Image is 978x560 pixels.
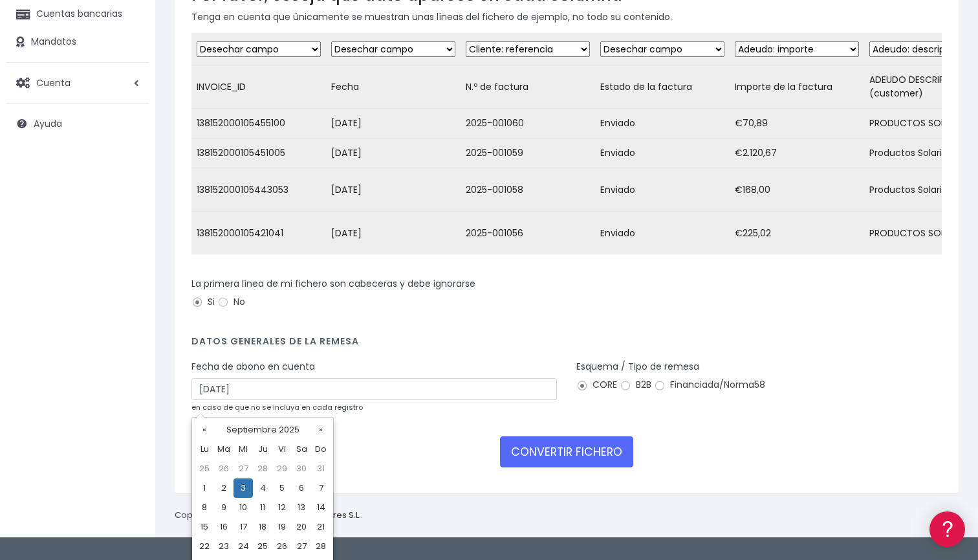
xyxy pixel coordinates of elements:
label: Financiada/Norma58 [654,378,765,392]
td: 22 [195,537,214,556]
td: 18 [253,517,272,537]
td: 6 [292,478,311,498]
th: Do [311,440,331,459]
td: 7 [311,478,331,498]
td: 5 [272,478,292,498]
td: Fecha [326,65,461,109]
td: Enviado [595,212,730,255]
label: Fecha de abono en cuenta [191,360,315,374]
td: €70,89 [730,109,864,139]
td: Enviado [595,109,730,139]
td: 30 [292,459,311,478]
td: 12 [272,498,292,517]
td: [DATE] [326,168,461,212]
td: 27 [292,537,311,556]
td: Estado de la factura [595,65,730,109]
a: POWERED BY ENCHANT [178,373,249,385]
a: Cuentas bancarias [6,1,149,28]
td: 3 [234,478,253,498]
div: Programadores [13,311,246,323]
td: N.º de factura [461,65,595,109]
td: 11 [253,498,272,517]
th: « [195,420,214,440]
td: 26 [214,459,234,478]
td: 16 [214,517,234,537]
td: 2 [214,478,234,498]
small: en caso de que no se incluya en cada registro [191,402,363,412]
td: 138152000105455100 [191,109,326,139]
td: Importe de la factura [730,65,864,109]
a: Formatos [13,164,246,184]
a: API [13,331,246,351]
td: 9 [214,498,234,517]
td: 2025-001058 [461,168,595,212]
td: 10 [234,498,253,517]
a: Problemas habituales [13,184,246,204]
th: Septiembre 2025 [214,420,311,440]
td: 138152000105421041 [191,212,326,255]
td: 20 [292,517,311,537]
td: 8 [195,498,214,517]
td: 2025-001059 [461,139,595,168]
th: Ma [214,440,234,459]
a: General [13,278,246,298]
td: 29 [272,459,292,478]
button: CONVERTIR FICHERO [500,436,633,467]
td: €225,02 [730,212,864,255]
button: Contáctanos [13,346,246,369]
td: 4 [253,478,272,498]
th: » [311,420,331,440]
td: 13 [292,498,311,517]
th: Sa [292,440,311,459]
td: 28 [311,537,331,556]
a: Ayuda [6,110,149,137]
td: [DATE] [326,139,461,168]
a: Videotutoriales [13,204,246,224]
td: 23 [214,537,234,556]
td: 25 [195,459,214,478]
label: Si [191,295,215,309]
label: CORE [576,378,617,392]
th: Lu [195,440,214,459]
td: 21 [311,517,331,537]
p: Tenga en cuenta que únicamente se muestran unas líneas del fichero de ejemplo, no todo su contenido. [191,10,942,24]
td: 138152000105451005 [191,139,326,168]
td: Enviado [595,168,730,212]
td: [DATE] [326,109,461,139]
th: Ju [253,440,272,459]
div: Información general [13,90,246,102]
td: 27 [234,459,253,478]
td: 24 [234,537,253,556]
td: 2025-001060 [461,109,595,139]
td: 31 [311,459,331,478]
td: 26 [272,537,292,556]
td: 14 [311,498,331,517]
a: Información general [13,110,246,130]
label: No [217,295,245,309]
a: Cuenta [6,69,149,96]
span: Ayuda [34,117,62,130]
a: Mandatos [6,28,149,56]
th: Vi [272,440,292,459]
td: 1 [195,478,214,498]
th: Mi [234,440,253,459]
td: €168,00 [730,168,864,212]
label: La primera línea de mi fichero son cabeceras y debe ignorarse [191,277,475,291]
td: [DATE] [326,212,461,255]
a: Perfiles de empresas [13,224,246,244]
td: 25 [253,537,272,556]
td: 28 [253,459,272,478]
p: Copyright © 2025 . [175,509,363,522]
td: 15 [195,517,214,537]
div: Convertir ficheros [13,143,246,155]
div: Facturación [13,257,246,269]
span: Cuenta [36,76,71,89]
td: Enviado [595,139,730,168]
h4: Datos generales de la remesa [191,336,942,353]
td: 19 [272,517,292,537]
label: Esquema / Tipo de remesa [576,360,699,374]
td: INVOICE_ID [191,65,326,109]
td: 17 [234,517,253,537]
label: B2B [620,378,651,392]
td: €2.120,67 [730,139,864,168]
